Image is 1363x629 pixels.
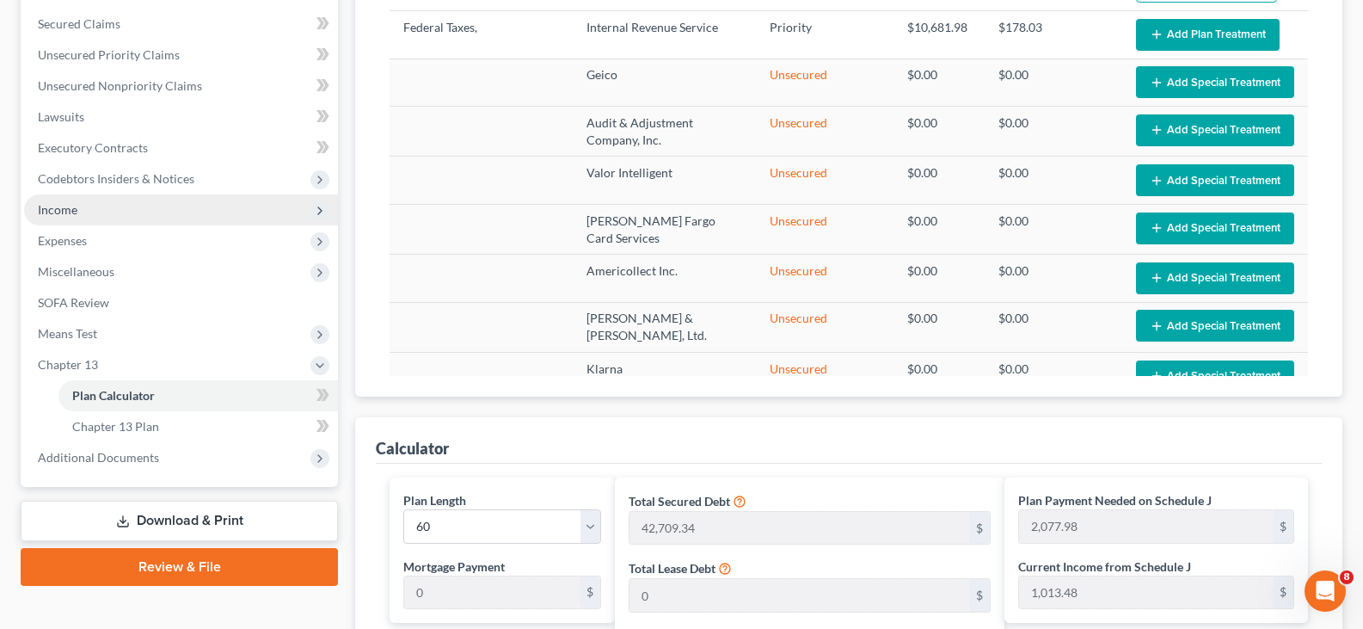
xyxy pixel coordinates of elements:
[985,204,1122,254] td: $0.00
[985,353,1122,400] td: $0.00
[38,233,87,248] span: Expenses
[1136,66,1294,98] button: Add Special Treatment
[893,204,985,254] td: $0.00
[893,107,985,157] td: $0.00
[969,579,990,612] div: $
[1273,577,1293,609] div: $
[756,11,893,59] td: Priority
[24,133,338,163] a: Executory Contracts
[573,255,756,302] td: Americollect Inc.
[1019,510,1273,543] input: 0.00
[24,102,338,133] a: Lawsuits
[403,558,505,576] label: Mortgage Payment
[1273,510,1293,543] div: $
[38,171,194,186] span: Codebtors Insiders & Notices
[756,157,893,204] td: Unsecured
[756,255,893,302] td: Unsecured
[893,59,985,106] td: $0.00
[38,109,84,124] span: Lawsuits
[1136,114,1294,146] button: Add Special Treatment
[573,157,756,204] td: Valor Intelligent
[756,107,893,157] td: Unsecured
[629,512,969,545] input: 0.00
[580,577,600,609] div: $
[573,353,756,400] td: Klarna
[24,40,338,71] a: Unsecured Priority Claims
[756,59,893,106] td: Unsecured
[573,204,756,254] td: [PERSON_NAME] Fargo Card Services
[1136,164,1294,196] button: Add Special Treatment
[985,107,1122,157] td: $0.00
[969,512,990,545] div: $
[38,264,114,279] span: Miscellaneous
[573,107,756,157] td: Audit & Adjustment Company, Inc.
[1136,213,1294,244] button: Add Special Treatment
[58,411,338,442] a: Chapter 13 Plan
[38,295,109,310] span: SOFA Review
[1340,570,1354,584] span: 8
[38,140,148,155] span: Executory Contracts
[629,559,715,577] label: Total Lease Debt
[1305,570,1346,612] iframe: Intercom live chat
[1136,262,1294,294] button: Add Special Treatment
[24,287,338,318] a: SOFA Review
[629,492,730,510] label: Total Secured Debt
[1136,310,1294,342] button: Add Special Treatment
[404,577,580,609] input: 0.00
[893,353,985,400] td: $0.00
[38,202,77,217] span: Income
[72,419,159,434] span: Chapter 13 Plan
[629,579,969,612] input: 0.00
[1019,577,1273,609] input: 0.00
[756,353,893,400] td: Unsecured
[573,11,756,59] td: Internal Revenue Service
[1018,491,1212,509] label: Plan Payment Needed on Schedule J
[756,204,893,254] td: Unsecured
[403,491,466,509] label: Plan Length
[985,11,1122,59] td: $178.03
[21,548,338,586] a: Review & File
[376,438,449,459] div: Calculator
[985,59,1122,106] td: $0.00
[38,450,159,465] span: Additional Documents
[24,71,338,102] a: Unsecured Nonpriority Claims
[573,59,756,106] td: Geico
[72,388,155,403] span: Plan Calculator
[893,255,985,302] td: $0.00
[985,157,1122,204] td: $0.00
[1018,558,1191,576] label: Current Income from Schedule J
[985,302,1122,352] td: $0.00
[24,9,338,40] a: Secured Claims
[985,255,1122,302] td: $0.00
[1136,19,1280,51] button: Add Plan Treatment
[38,16,120,31] span: Secured Claims
[756,302,893,352] td: Unsecured
[38,78,202,93] span: Unsecured Nonpriority Claims
[1136,361,1294,392] button: Add Special Treatment
[38,357,98,372] span: Chapter 13
[893,11,985,59] td: $10,681.98
[38,47,180,62] span: Unsecured Priority Claims
[58,380,338,411] a: Plan Calculator
[390,11,573,59] td: Federal Taxes,
[38,326,97,341] span: Means Test
[893,157,985,204] td: $0.00
[893,302,985,352] td: $0.00
[573,302,756,352] td: [PERSON_NAME] & [PERSON_NAME], Ltd.
[21,501,338,541] a: Download & Print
